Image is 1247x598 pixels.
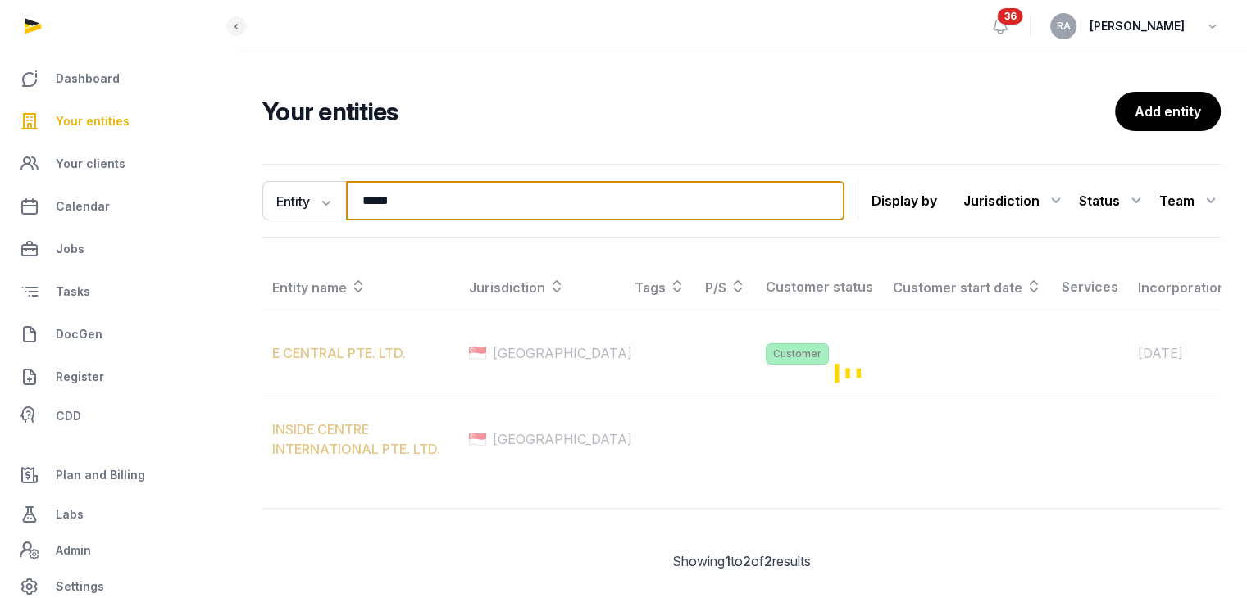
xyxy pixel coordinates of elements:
[56,406,81,426] span: CDD
[56,154,125,174] span: Your clients
[13,59,222,98] a: Dashboard
[13,495,222,534] a: Labs
[262,551,1221,571] div: Showing to of results
[56,282,90,301] span: Tasks
[13,357,222,396] a: Register
[872,188,937,214] p: Display by
[1050,13,1076,39] button: RA
[56,197,110,216] span: Calendar
[262,97,1115,126] h2: Your entities
[13,315,222,354] a: DocGen
[13,187,222,226] a: Calendar
[56,465,145,485] span: Plan and Billing
[56,111,130,131] span: Your entities
[56,69,120,88] span: Dashboard
[963,188,1066,214] div: Jurisdiction
[1057,21,1071,31] span: RA
[13,144,222,183] a: Your clients
[13,102,222,141] a: Your entities
[56,367,104,387] span: Register
[743,553,751,569] span: 2
[1115,92,1221,131] a: Add entity
[262,181,346,220] button: Entity
[56,239,84,259] span: Jobs
[13,229,222,269] a: Jobs
[764,553,772,569] span: 2
[13,272,222,311] a: Tasks
[725,553,730,569] span: 1
[1079,188,1146,214] div: Status
[1159,188,1221,214] div: Team
[56,577,104,596] span: Settings
[56,324,102,344] span: DocGen
[56,541,91,560] span: Admin
[13,534,222,567] a: Admin
[13,455,222,495] a: Plan and Billing
[998,8,1023,25] span: 36
[56,505,84,524] span: Labs
[1090,16,1185,36] span: [PERSON_NAME]
[13,400,222,433] a: CDD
